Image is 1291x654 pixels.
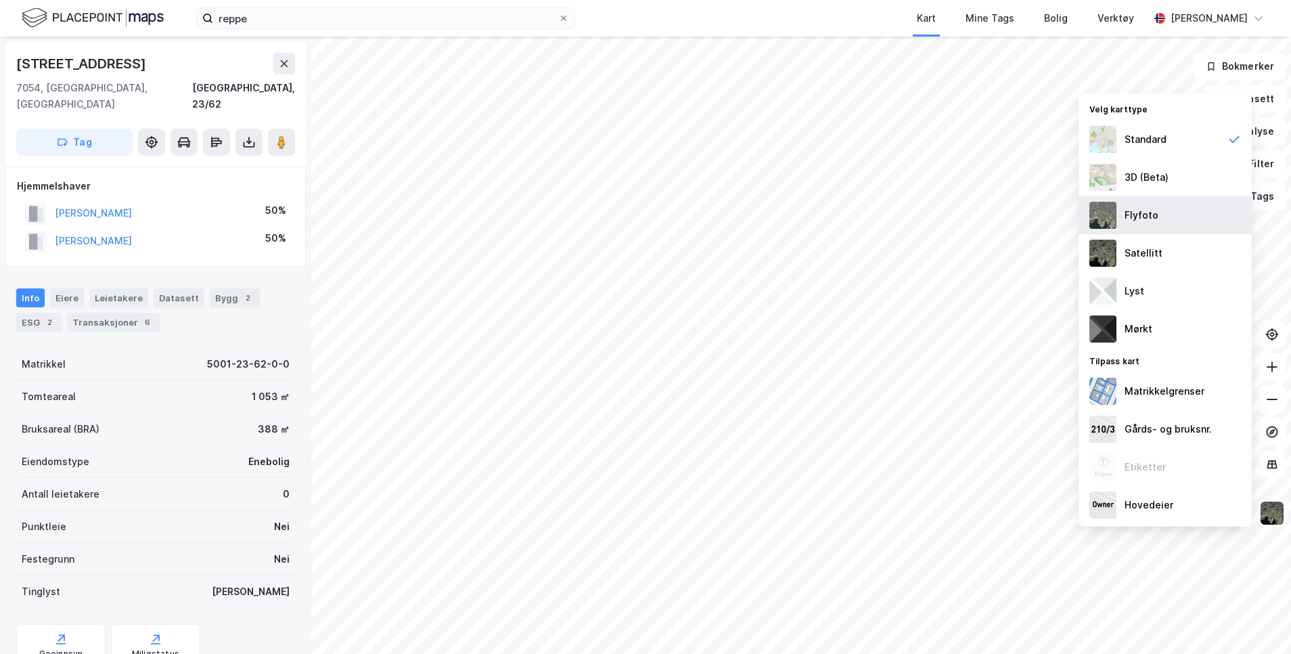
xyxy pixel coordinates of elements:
div: [GEOGRAPHIC_DATA], 23/62 [192,80,295,112]
button: Filter [1221,150,1286,177]
img: logo.f888ab2527a4732fd821a326f86c7f29.svg [22,6,164,30]
div: 0 [283,486,290,502]
div: Kart [917,10,936,26]
div: 50% [265,230,286,246]
div: Datasett [154,288,204,307]
div: Eiere [50,288,84,307]
div: 388 ㎡ [258,421,290,437]
div: [PERSON_NAME] [1171,10,1248,26]
div: 2 [43,315,56,329]
div: Standard [1125,131,1167,148]
button: Datasett [1203,85,1286,112]
img: cadastreKeys.547ab17ec502f5a4ef2b.jpeg [1089,416,1116,443]
div: [PERSON_NAME] [212,584,290,600]
input: Søk på adresse, matrikkel, gårdeiere, leietakere eller personer [213,8,558,28]
iframe: Chat Widget [1223,589,1291,654]
div: Matrikkelgrenser [1125,383,1204,399]
div: Mørkt [1125,321,1152,337]
img: Z [1089,202,1116,229]
div: [STREET_ADDRESS] [16,53,149,74]
div: Bygg [210,288,260,307]
img: 9k= [1089,240,1116,267]
img: cadastreBorders.cfe08de4b5ddd52a10de.jpeg [1089,378,1116,405]
div: 3D (Beta) [1125,169,1169,186]
div: Hjemmelshaver [17,178,294,194]
div: Nei [274,551,290,567]
div: Eiendomstype [22,454,89,470]
div: Matrikkel [22,356,66,372]
img: Z [1089,164,1116,191]
div: Enebolig [248,454,290,470]
div: Bruksareal (BRA) [22,421,99,437]
div: Info [16,288,45,307]
div: 5001-23-62-0-0 [207,356,290,372]
img: 9k= [1259,500,1285,526]
div: 50% [265,202,286,219]
div: Gårds- og bruksnr. [1125,421,1212,437]
div: Nei [274,519,290,535]
img: Z [1089,454,1116,481]
div: 1 053 ㎡ [252,389,290,405]
div: Flyfoto [1125,207,1158,223]
div: Antall leietakere [22,486,99,502]
div: Etiketter [1125,459,1166,475]
div: Hovedeier [1125,497,1173,513]
div: 2 [241,291,254,305]
div: ESG [16,313,62,332]
div: 6 [141,315,154,329]
img: Z [1089,126,1116,153]
div: 7054, [GEOGRAPHIC_DATA], [GEOGRAPHIC_DATA] [16,80,192,112]
div: Satellitt [1125,245,1162,261]
div: Verktøy [1097,10,1134,26]
button: Bokmerker [1194,53,1286,80]
div: Velg karttype [1079,96,1252,121]
div: Lyst [1125,283,1144,299]
button: Tags [1223,183,1286,210]
div: Tinglyst [22,584,60,600]
div: Punktleie [22,519,66,535]
div: Tomteareal [22,389,76,405]
div: Mine Tags [966,10,1014,26]
div: Leietakere [89,288,148,307]
div: Transaksjoner [67,313,160,332]
button: Tag [16,129,133,156]
div: Bolig [1044,10,1068,26]
img: majorOwner.b5e170eddb5c04bfeeff.jpeg [1089,492,1116,519]
div: Festegrunn [22,551,74,567]
img: luj3wr1y2y3+OchiMxRmMxRlscgabnMEmZ7DJGWxyBpucwSZnsMkZbHIGm5zBJmewyRlscgabnMEmZ7DJGWxyBpucwSZnsMkZ... [1089,278,1116,305]
img: nCdM7BzjoCAAAAAElFTkSuQmCC [1089,315,1116,343]
div: Tilpass kart [1079,348,1252,372]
